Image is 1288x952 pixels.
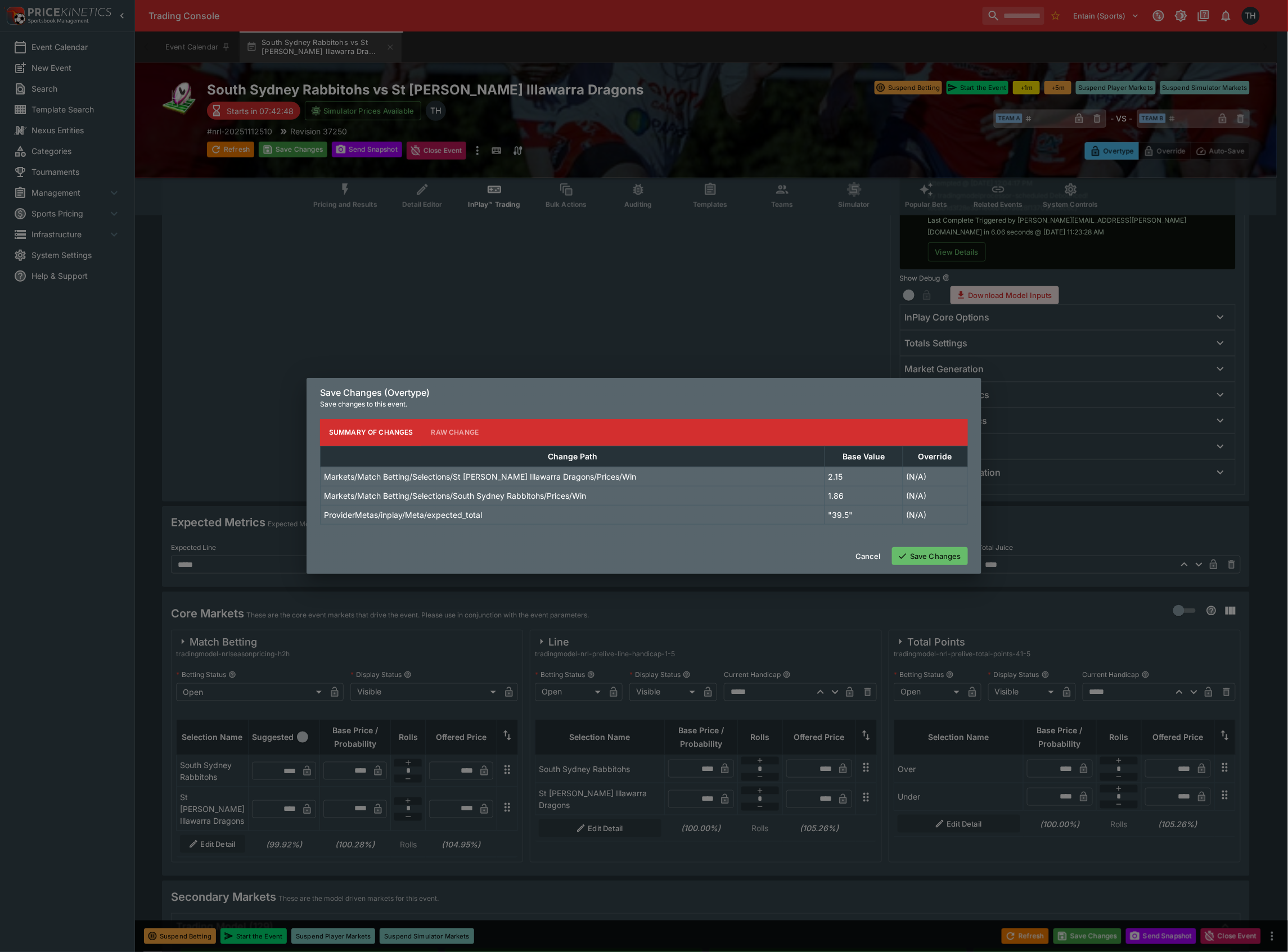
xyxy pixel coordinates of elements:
p: Save changes to this event. [320,399,968,410]
p: Markets/Match Betting/Selections/St [PERSON_NAME] Illawarra Dragons/Prices/Win [324,471,636,482]
button: Save Changes [892,547,968,565]
button: Raw Change [422,419,488,446]
td: (N/A) [903,505,967,524]
td: (N/A) [903,486,967,505]
button: Summary of Changes [320,419,422,446]
h6: Save Changes (Overtype) [320,387,968,399]
p: Markets/Match Betting/Selections/South Sydney Rabbitohs/Prices/Win [324,490,586,502]
td: 1.86 [825,486,903,505]
p: ProviderMetas/inplay/Meta/expected_total [324,509,482,521]
td: (N/A) [903,467,967,486]
td: 2.15 [825,467,903,486]
th: Base Value [825,446,903,467]
th: Change Path [321,446,825,467]
button: Cancel [849,547,888,565]
td: "39.5" [825,505,903,524]
th: Override [903,446,967,467]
